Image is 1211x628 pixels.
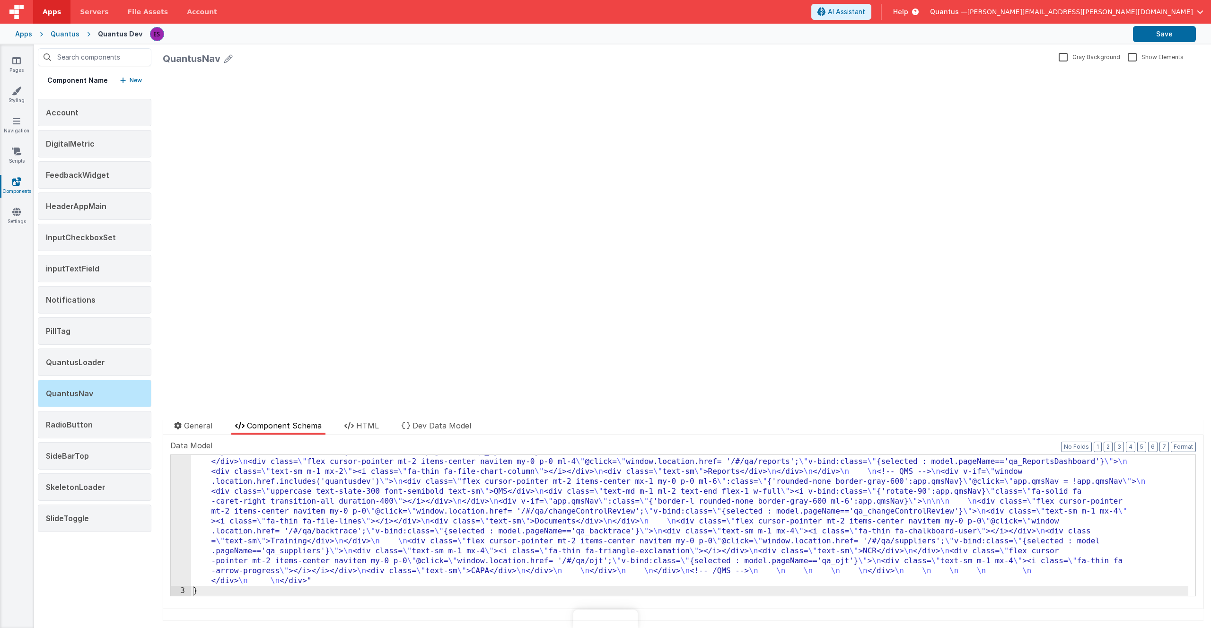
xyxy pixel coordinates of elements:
[46,108,79,117] span: Account
[1133,26,1196,42] button: Save
[967,7,1193,17] span: [PERSON_NAME][EMAIL_ADDRESS][PERSON_NAME][DOMAIN_NAME]
[171,586,191,596] div: 3
[46,201,106,211] span: HeaderAppMain
[15,29,32,39] div: Apps
[51,29,79,39] div: Quantus
[1128,52,1184,61] label: Show Elements
[46,420,93,429] span: RadioButton
[1114,442,1124,452] button: 3
[46,389,93,398] span: QuantusNav
[1104,442,1113,452] button: 2
[150,27,164,41] img: 2445f8d87038429357ee99e9bdfcd63a
[46,295,96,305] span: Notifications
[38,48,151,66] input: Search components
[828,7,865,17] span: AI Assistant
[46,233,116,242] span: InputCheckboxSet
[1148,442,1158,452] button: 6
[170,440,212,451] span: Data Model
[930,7,967,17] span: Quantus —
[47,76,108,85] h5: Component Name
[412,421,471,430] span: Dev Data Model
[130,76,142,85] p: New
[247,421,322,430] span: Component Schema
[46,264,99,273] span: inputTextField
[46,451,89,461] span: SideBarTop
[46,139,95,148] span: DigitalMetric
[184,421,212,430] span: General
[1171,442,1196,452] button: Format
[893,7,908,17] span: Help
[80,7,108,17] span: Servers
[120,76,142,85] button: New
[811,4,871,20] button: AI Assistant
[1059,52,1120,61] label: Gray Background
[163,52,220,65] div: QuantusNav
[1126,442,1135,452] button: 4
[356,421,379,430] span: HTML
[46,326,70,336] span: PillTag
[1159,442,1169,452] button: 7
[128,7,168,17] span: File Assets
[1061,442,1092,452] button: No Folds
[930,7,1203,17] button: Quantus — [PERSON_NAME][EMAIL_ADDRESS][PERSON_NAME][DOMAIN_NAME]
[43,7,61,17] span: Apps
[46,170,109,180] span: FeedbackWidget
[1137,442,1146,452] button: 5
[46,482,105,492] span: SkeletonLoader
[98,29,142,39] div: Quantus Dev
[46,514,89,523] span: SlideToggle
[1094,442,1102,452] button: 1
[46,358,105,367] span: QuantusLoader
